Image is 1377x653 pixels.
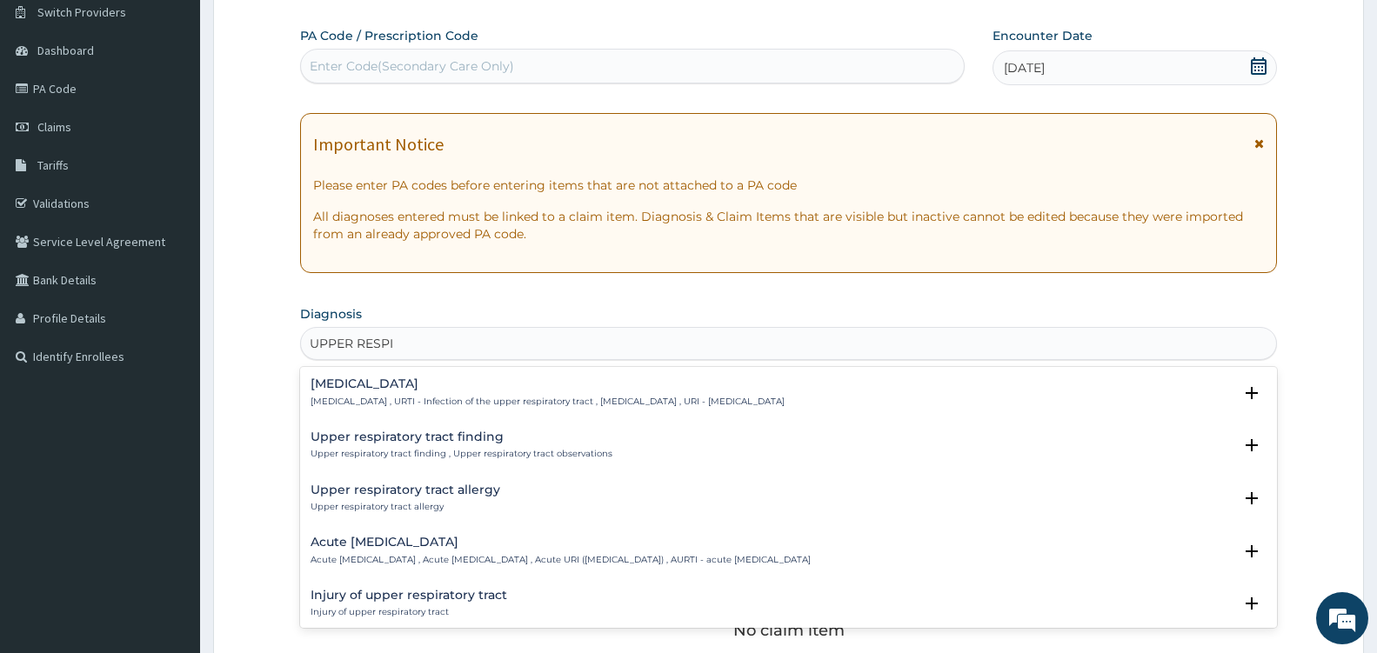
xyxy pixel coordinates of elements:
textarea: Type your message and hit 'Enter' [9,475,331,536]
p: All diagnoses entered must be linked to a claim item. Diagnosis & Claim Items that are visible bu... [313,208,1264,243]
p: [MEDICAL_DATA] , URTI - Infection of the upper respiratory tract , [MEDICAL_DATA] , URI - [MEDICA... [311,396,785,408]
span: Claims [37,119,71,135]
i: open select status [1241,435,1262,456]
div: Minimize live chat window [285,9,327,50]
i: open select status [1241,488,1262,509]
span: We're online! [101,219,240,395]
span: [DATE] [1004,59,1045,77]
i: open select status [1241,383,1262,403]
h4: Upper respiratory tract finding [311,430,612,443]
p: Injury of upper respiratory tract [311,606,507,618]
p: Please enter PA codes before entering items that are not attached to a PA code [313,177,1264,194]
label: PA Code / Prescription Code [300,27,478,44]
h4: [MEDICAL_DATA] [311,377,785,390]
p: No claim item [733,622,845,639]
div: Enter Code(Secondary Care Only) [310,57,514,75]
p: Upper respiratory tract allergy [311,501,500,513]
span: Dashboard [37,43,94,58]
label: Encounter Date [993,27,1093,44]
p: Acute [MEDICAL_DATA] , Acute [MEDICAL_DATA] , Acute URI ([MEDICAL_DATA]) , AURTI - acute [MEDICAL... [311,554,811,566]
span: Tariffs [37,157,69,173]
h4: Upper respiratory tract allergy [311,483,500,496]
p: Upper respiratory tract finding , Upper respiratory tract observations [311,448,612,460]
label: Diagnosis [300,305,362,323]
h1: Important Notice [313,135,444,154]
i: open select status [1241,541,1262,562]
i: open select status [1241,593,1262,614]
div: Chat with us now [90,97,292,120]
span: Switch Providers [37,4,126,20]
img: d_794563401_company_1708531726252_794563401 [32,87,70,130]
h4: Injury of upper respiratory tract [311,589,507,602]
h4: Acute [MEDICAL_DATA] [311,536,811,549]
